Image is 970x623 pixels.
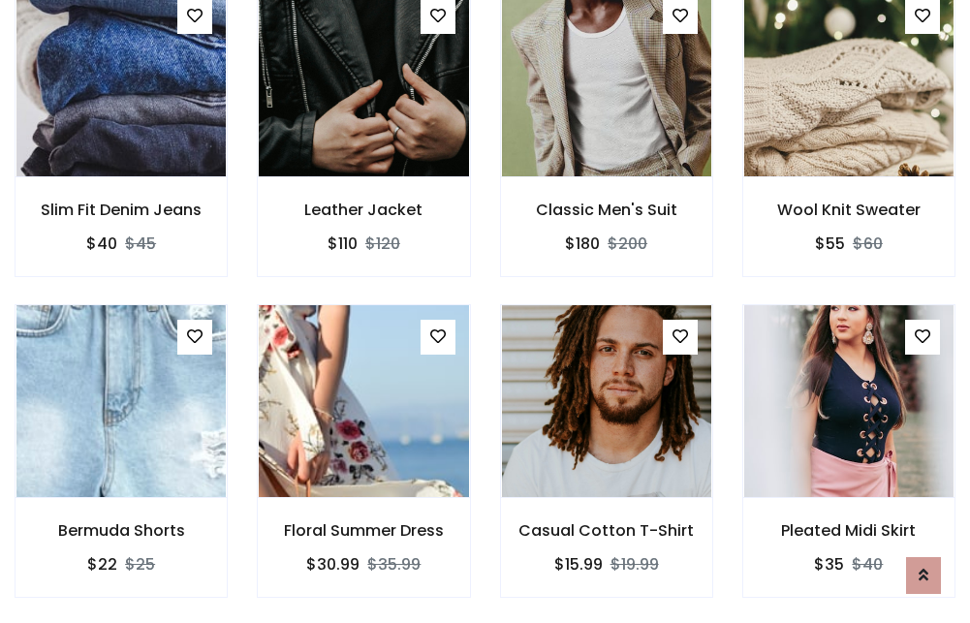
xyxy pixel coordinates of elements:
[501,521,712,540] h6: Casual Cotton T-Shirt
[328,234,358,253] h6: $110
[501,201,712,219] h6: Classic Men's Suit
[367,553,421,576] del: $35.99
[258,201,469,219] h6: Leather Jacket
[87,555,117,574] h6: $22
[814,555,844,574] h6: $35
[306,555,360,574] h6: $30.99
[743,201,954,219] h6: Wool Knit Sweater
[554,555,603,574] h6: $15.99
[125,553,155,576] del: $25
[16,201,227,219] h6: Slim Fit Denim Jeans
[258,521,469,540] h6: Floral Summer Dress
[610,553,659,576] del: $19.99
[86,234,117,253] h6: $40
[852,553,883,576] del: $40
[565,234,600,253] h6: $180
[125,233,156,255] del: $45
[815,234,845,253] h6: $55
[16,521,227,540] h6: Bermuda Shorts
[743,521,954,540] h6: Pleated Midi Skirt
[365,233,400,255] del: $120
[853,233,883,255] del: $60
[608,233,647,255] del: $200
